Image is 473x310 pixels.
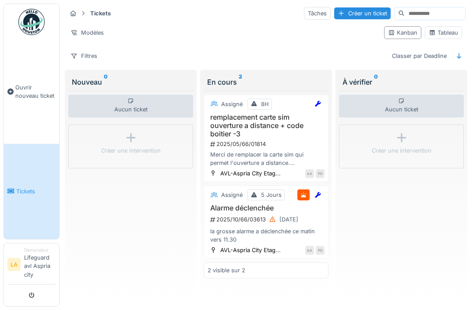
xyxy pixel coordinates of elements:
div: 2 visible sur 2 [208,266,245,274]
div: 8H [261,100,269,108]
div: Tableau [429,29,458,37]
span: Ouvrir nouveau ticket [15,83,56,100]
h3: remplacement carte sim ouverture a distance + code boitier -3 [208,113,325,139]
div: En cours [207,77,325,87]
div: Créer une intervention [372,146,431,155]
span: Tickets [16,187,56,196]
sup: 2 [239,77,242,87]
a: LA DemandeurLifeguard avl Aspria city [7,247,56,285]
li: Lifeguard avl Aspria city [24,247,56,282]
img: Badge_color-CXgf-gQk.svg [18,9,45,35]
div: Tâches [304,7,331,20]
sup: 0 [374,77,378,87]
strong: Tickets [87,9,114,18]
div: PD [316,169,325,178]
div: Créer un ticket [334,7,391,19]
div: Créer une intervention [101,146,161,155]
div: PD [316,246,325,255]
div: 2025/05/66/01814 [209,140,325,148]
div: Assigné [221,191,243,199]
div: Assigné [221,100,243,108]
div: AA [305,246,314,255]
li: LA [7,258,21,271]
div: AVL-Aspria City Etag... [220,246,281,254]
div: Aucun ticket [68,95,193,118]
a: Tickets [4,144,59,239]
div: Kanban [388,29,417,37]
div: 2025/10/66/03613 [209,214,325,225]
div: [DATE] [279,215,298,224]
div: Modèles [67,26,108,39]
div: AA [305,169,314,178]
div: Nouveau [72,77,190,87]
div: Classer par Deadline [388,50,451,62]
a: Ouvrir nouveau ticket [4,40,59,144]
div: Aucun ticket [339,95,464,118]
div: la grosse alarme a déclenchée ce matin vers 11.30 [208,227,325,244]
div: 5 Jours [261,191,282,199]
div: AVL-Aspria City Etag... [220,169,281,178]
sup: 0 [104,77,108,87]
div: Merci de remplacer la carte sim qui permet l'ouverture a distance. Si pas possible, le code du bo... [208,150,325,167]
div: À vérifier [342,77,460,87]
h3: Alarme déclenchée [208,204,325,212]
div: Demandeur [24,247,56,253]
div: Filtres [67,50,101,62]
